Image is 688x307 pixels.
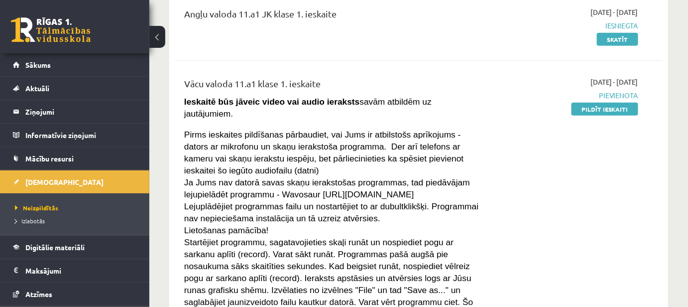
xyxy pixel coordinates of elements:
[25,290,52,299] span: Atzīmes
[184,97,360,107] strong: Ieskaitē būs jāveic video vai audio ieraksts
[590,7,638,17] span: [DATE] - [DATE]
[13,147,137,170] a: Mācību resursi
[184,225,269,235] span: Lietošanas pamācība!
[25,243,85,252] span: Digitālie materiāli
[184,77,482,95] div: Vācu valoda 11.a1 klase 1. ieskaite
[25,259,137,282] legend: Maksājumi
[597,33,638,46] a: Skatīt
[13,283,137,306] a: Atzīmes
[11,17,91,42] a: Rīgas 1. Tālmācības vidusskola
[15,203,139,212] a: Neizpildītās
[13,53,137,76] a: Sākums
[13,124,137,147] a: Informatīvie ziņojumi
[25,100,137,123] legend: Ziņojumi
[13,259,137,282] a: Maksājumi
[25,124,137,147] legend: Informatīvie ziņojumi
[184,201,478,223] span: Lejuplādējiet programmas failu un nostartējiet to ar dubultklikšķi. Programmai nav nepieciešama i...
[13,77,137,100] a: Aktuāli
[15,204,58,212] span: Neizpildītās
[13,100,137,123] a: Ziņojumi
[572,103,638,116] a: Pildīt ieskaiti
[497,90,638,101] span: Pievienota
[497,20,638,31] span: Iesniegta
[184,7,482,25] div: Angļu valoda 11.a1 JK klase 1. ieskaite
[25,177,104,186] span: [DEMOGRAPHIC_DATA]
[184,97,432,119] span: savām atbildēm uz jautājumiem.
[184,177,470,199] span: Ja Jums nav datorā savas skaņu ierakstošas programmas, tad piedāvājam lejupielādēt programmu - Wa...
[15,216,139,225] a: Izlabotās
[25,60,51,69] span: Sākums
[13,236,137,259] a: Digitālie materiāli
[590,77,638,87] span: [DATE] - [DATE]
[15,217,45,225] span: Izlabotās
[25,154,74,163] span: Mācību resursi
[25,84,49,93] span: Aktuāli
[13,170,137,193] a: [DEMOGRAPHIC_DATA]
[184,130,464,175] span: Pirms ieskaites pildīšanas pārbaudiet, vai Jums ir atbilstošs aprīkojums - dators ar mikrofonu un...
